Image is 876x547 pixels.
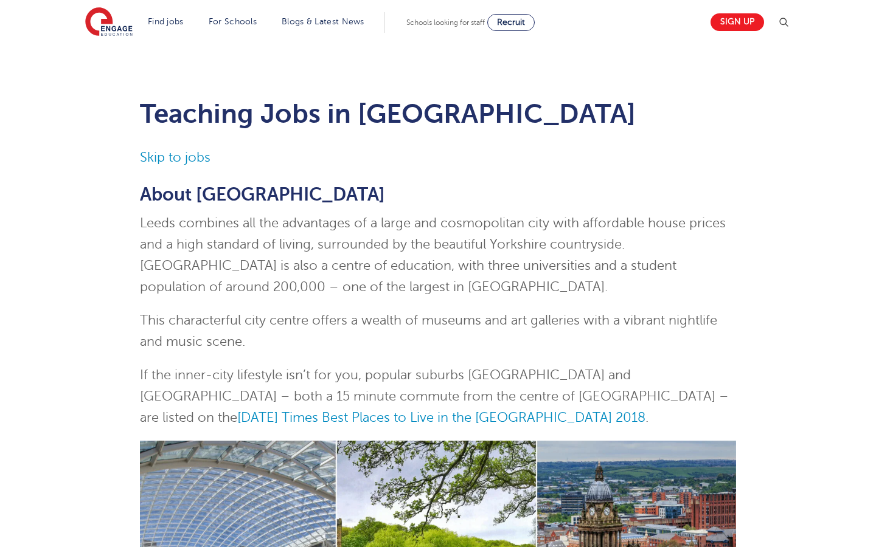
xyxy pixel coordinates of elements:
a: Recruit [487,14,535,31]
span: About [GEOGRAPHIC_DATA] [140,184,385,205]
span: This characterful city centre offers a wealth of museums and art galleries with a vibrant nightli... [140,313,717,349]
a: For Schools [209,17,257,26]
span: . [645,410,648,425]
span: Schools looking for staff [406,18,485,27]
span: Leeds combines all the advantages of a large and cosmopolitan city with affordable house prices a... [140,216,726,294]
a: Sign up [711,13,764,31]
a: Find jobs [148,17,184,26]
h1: Teaching Jobs in [GEOGRAPHIC_DATA] [140,98,737,129]
a: Skip to jobs [140,150,210,165]
span: Recruit [497,18,525,27]
a: Blogs & Latest News [282,17,364,26]
img: Engage Education [85,7,133,38]
a: [DATE] Times Best Places to Live in the [GEOGRAPHIC_DATA] 2018 [237,410,645,425]
span: If the inner-city lifestyle isn’t for you, popular suburbs [GEOGRAPHIC_DATA] and [GEOGRAPHIC_DATA... [140,368,729,425]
